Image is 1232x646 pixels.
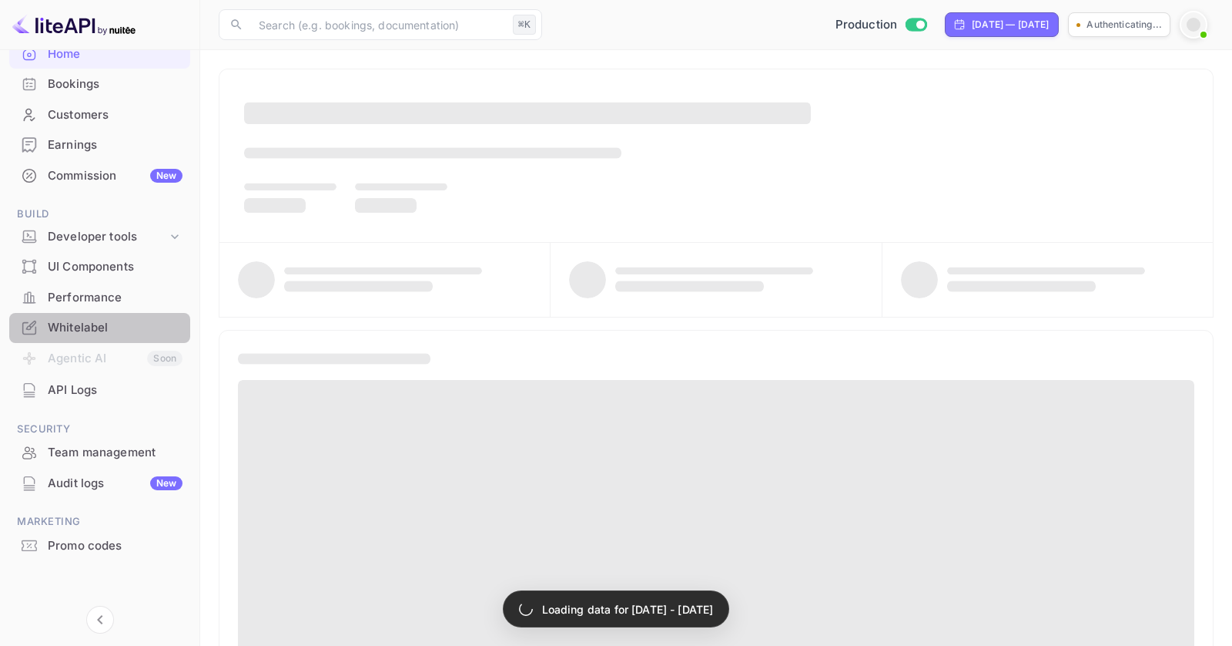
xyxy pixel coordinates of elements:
[9,161,190,190] a: CommissionNew
[9,531,190,561] div: Promo codes
[9,313,190,343] div: Whitelabel
[48,319,182,337] div: Whitelabel
[9,438,190,466] a: Team management
[829,16,933,34] div: Switch to Sandbox mode
[48,475,182,493] div: Audit logs
[9,130,190,159] a: Earnings
[48,136,182,154] div: Earnings
[1086,18,1162,32] p: Authenticating...
[48,258,182,276] div: UI Components
[48,537,182,555] div: Promo codes
[9,531,190,560] a: Promo codes
[9,283,190,311] a: Performance
[9,375,190,405] div: API Logs
[12,12,136,37] img: LiteAPI logo
[9,513,190,530] span: Marketing
[48,289,182,307] div: Performance
[9,39,190,69] div: Home
[150,476,182,490] div: New
[150,169,182,183] div: New
[9,438,190,468] div: Team management
[9,100,190,129] a: Customers
[48,444,182,462] div: Team management
[48,382,182,399] div: API Logs
[9,375,190,404] a: API Logs
[9,69,190,98] a: Bookings
[972,18,1049,32] div: [DATE] — [DATE]
[48,76,182,93] div: Bookings
[835,16,898,34] span: Production
[9,283,190,313] div: Performance
[513,15,536,35] div: ⌘K
[9,313,190,342] a: Whitelabel
[48,45,182,63] div: Home
[9,469,190,497] a: Audit logsNew
[9,421,190,438] span: Security
[249,9,507,40] input: Search (e.g. bookings, documentation)
[9,252,190,282] div: UI Components
[542,601,714,617] p: Loading data for [DATE] - [DATE]
[9,39,190,68] a: Home
[9,252,190,281] a: UI Components
[9,69,190,99] div: Bookings
[48,167,182,185] div: Commission
[9,100,190,130] div: Customers
[9,469,190,499] div: Audit logsNew
[9,130,190,160] div: Earnings
[86,606,114,634] button: Collapse navigation
[9,224,190,251] div: Developer tools
[48,228,167,246] div: Developer tools
[48,106,182,124] div: Customers
[9,206,190,223] span: Build
[9,161,190,191] div: CommissionNew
